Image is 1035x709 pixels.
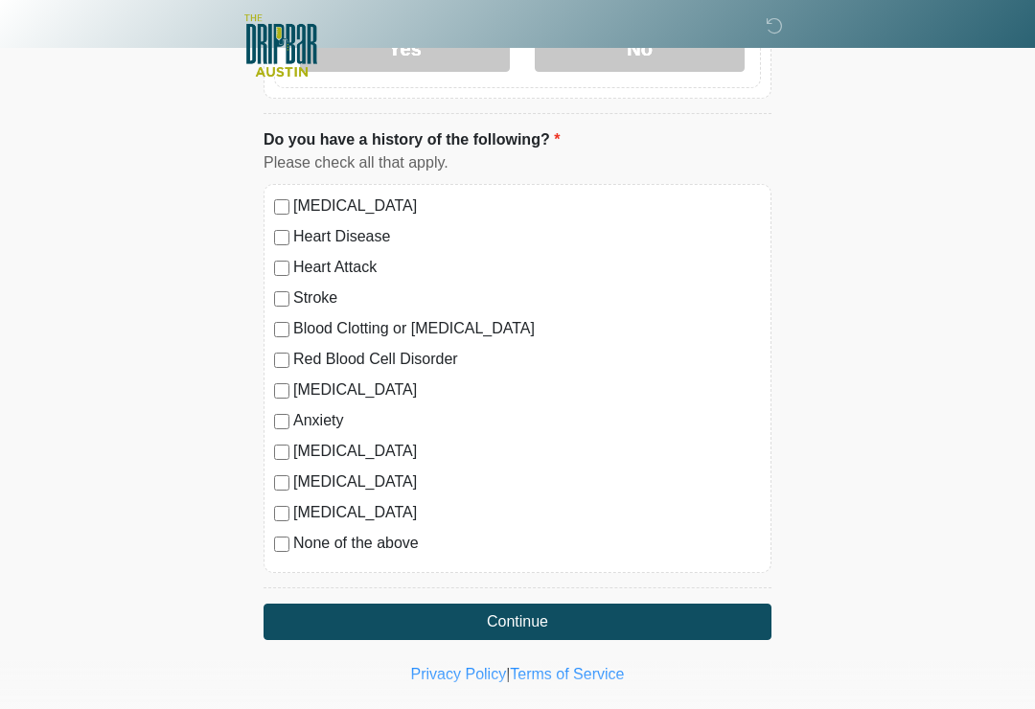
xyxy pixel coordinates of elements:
[274,230,289,245] input: Heart Disease
[264,151,771,174] div: Please check all that apply.
[274,414,289,429] input: Anxiety
[274,261,289,276] input: Heart Attack
[506,666,510,682] a: |
[274,353,289,368] input: Red Blood Cell Disorder
[293,501,761,524] label: [MEDICAL_DATA]
[293,286,761,309] label: Stroke
[264,128,560,151] label: Do you have a history of the following?
[293,225,761,248] label: Heart Disease
[293,470,761,493] label: [MEDICAL_DATA]
[411,666,507,682] a: Privacy Policy
[293,532,761,555] label: None of the above
[264,604,771,640] button: Continue
[293,256,761,279] label: Heart Attack
[293,317,761,340] label: Blood Clotting or [MEDICAL_DATA]
[244,14,317,77] img: The DRIPBaR - Austin The Domain Logo
[293,409,761,432] label: Anxiety
[274,475,289,491] input: [MEDICAL_DATA]
[274,199,289,215] input: [MEDICAL_DATA]
[293,348,761,371] label: Red Blood Cell Disorder
[293,440,761,463] label: [MEDICAL_DATA]
[274,506,289,521] input: [MEDICAL_DATA]
[274,291,289,307] input: Stroke
[274,537,289,552] input: None of the above
[274,383,289,399] input: [MEDICAL_DATA]
[510,666,624,682] a: Terms of Service
[293,378,761,401] label: [MEDICAL_DATA]
[274,445,289,460] input: [MEDICAL_DATA]
[274,322,289,337] input: Blood Clotting or [MEDICAL_DATA]
[293,194,761,217] label: [MEDICAL_DATA]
